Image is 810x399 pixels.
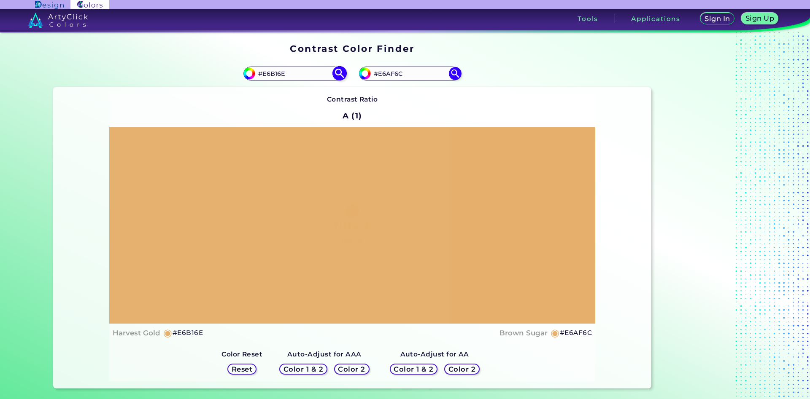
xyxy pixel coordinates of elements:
h5: Sign Up [747,15,773,21]
h5: Color 1 & 2 [396,366,432,372]
a: Sign In [702,13,733,24]
strong: Auto-Adjust for AAA [287,350,362,358]
img: logo_artyclick_colors_white.svg [28,13,88,28]
strong: Auto-Adjust for AA [400,350,469,358]
h4: Harvest Gold [113,327,160,339]
h5: Reset [232,366,251,372]
h5: ◉ [163,328,173,338]
a: Sign Up [743,13,777,24]
h3: Applications [631,16,680,22]
h1: Title ✗ [333,220,372,232]
h5: #E6AF6C [560,327,592,338]
h5: ◉ [551,328,560,338]
h5: Color 1 & 2 [285,366,321,372]
h3: Tools [578,16,598,22]
img: ArtyClick Design logo [35,1,63,9]
h4: Text ✗ [340,234,364,246]
h5: #E6B16E [173,327,203,338]
strong: Color Reset [221,350,262,358]
h4: Brown Sugar [499,327,548,339]
h1: Contrast Color Finder [290,42,414,55]
img: icon search [449,67,462,80]
input: type color 2.. [371,68,449,79]
h5: Color 2 [450,366,475,372]
h5: Color 2 [339,366,364,372]
h2: A (1) [339,107,366,125]
img: icon search [332,66,347,81]
h5: Sign In [706,16,729,22]
strong: Contrast Ratio [327,95,378,103]
input: type color 1.. [255,68,334,79]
